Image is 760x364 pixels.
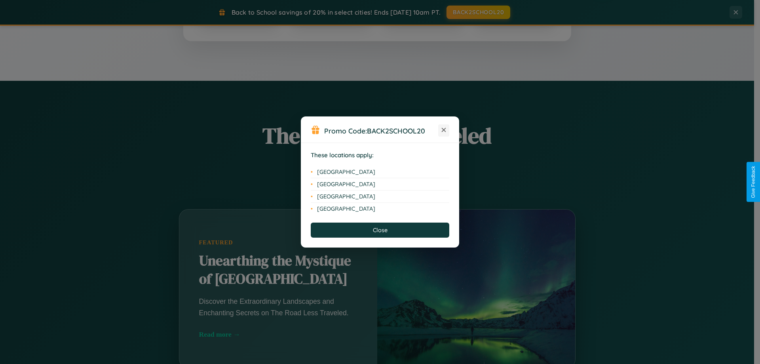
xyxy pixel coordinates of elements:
li: [GEOGRAPHIC_DATA] [311,178,449,191]
li: [GEOGRAPHIC_DATA] [311,166,449,178]
li: [GEOGRAPHIC_DATA] [311,191,449,203]
strong: These locations apply: [311,151,374,159]
div: Give Feedback [750,166,756,198]
b: BACK2SCHOOL20 [367,126,425,135]
h3: Promo Code: [324,126,438,135]
li: [GEOGRAPHIC_DATA] [311,203,449,215]
button: Close [311,223,449,238]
